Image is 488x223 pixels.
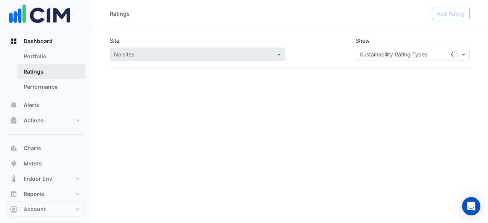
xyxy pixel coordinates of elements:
[18,79,85,95] a: Performance
[462,197,480,215] div: Open Intercom Messenger
[6,156,85,171] button: Meters
[110,10,130,18] div: Ratings
[24,101,39,109] span: Alerts
[9,0,70,27] img: Company Logo
[10,175,18,183] app-icon: Indoor Env
[6,171,85,186] button: Indoor Env
[6,202,85,217] button: Account
[10,117,18,124] app-icon: Actions
[10,144,18,152] app-icon: Charts
[24,190,44,198] span: Reports
[18,64,85,79] a: Ratings
[6,141,85,156] button: Charts
[6,49,85,98] div: Dashboard
[10,160,18,167] app-icon: Meters
[6,186,85,202] button: Reports
[110,37,119,45] label: Site
[24,144,41,152] span: Charts
[6,98,85,113] button: Alerts
[10,101,18,109] app-icon: Alerts
[6,113,85,128] button: Actions
[10,190,18,198] app-icon: Reports
[24,37,53,45] span: Dashboard
[24,117,44,124] span: Actions
[6,34,85,49] button: Dashboard
[24,205,46,213] span: Account
[356,37,369,45] label: Show
[18,49,85,64] a: Portfolio
[24,175,52,183] span: Indoor Env
[24,160,42,167] span: Meters
[10,37,18,45] app-icon: Dashboard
